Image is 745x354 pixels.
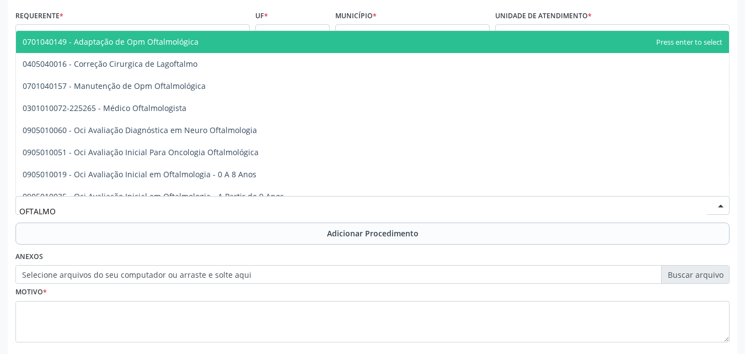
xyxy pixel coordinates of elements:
span: 0905010019 - Oci Avaliação Inicial em Oftalmologia - 0 A 8 Anos [23,169,256,179]
label: Requerente [15,7,63,24]
span: 0905010035 - Oci Avaliação Inicial em Oftalmologia - A Partir de 9 Anos [23,191,284,202]
span: Médico(a) [19,28,227,39]
input: Buscar por procedimento [19,200,707,222]
span: 0905010051 - Oci Avaliação Inicial Para Oncologia Oftalmológica [23,147,259,157]
label: Unidade de atendimento [495,7,592,24]
span: 0905010060 - Oci Avaliação Diagnóstica em Neuro Oftalmologia [23,125,257,135]
label: UF [255,7,268,24]
span: 0301010072-225265 - Médico Oftalmologista [23,103,186,113]
span: 0701040149 - Adaptação de Opm Oftalmológica [23,36,199,47]
span: AL [259,28,307,39]
button: Adicionar Procedimento [15,223,730,245]
span: 0701040157 - Manutenção de Opm Oftalmológica [23,81,206,91]
label: Município [335,7,377,24]
span: 0405040016 - Correção Cirurgica de Lagoftalmo [23,59,197,69]
label: Anexos [15,249,43,266]
span: Unidade de Saude da Familia do [PERSON_NAME] [499,28,707,39]
label: Motivo [15,284,47,301]
span: Adicionar Procedimento [327,228,419,239]
span: [PERSON_NAME] [339,28,467,39]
